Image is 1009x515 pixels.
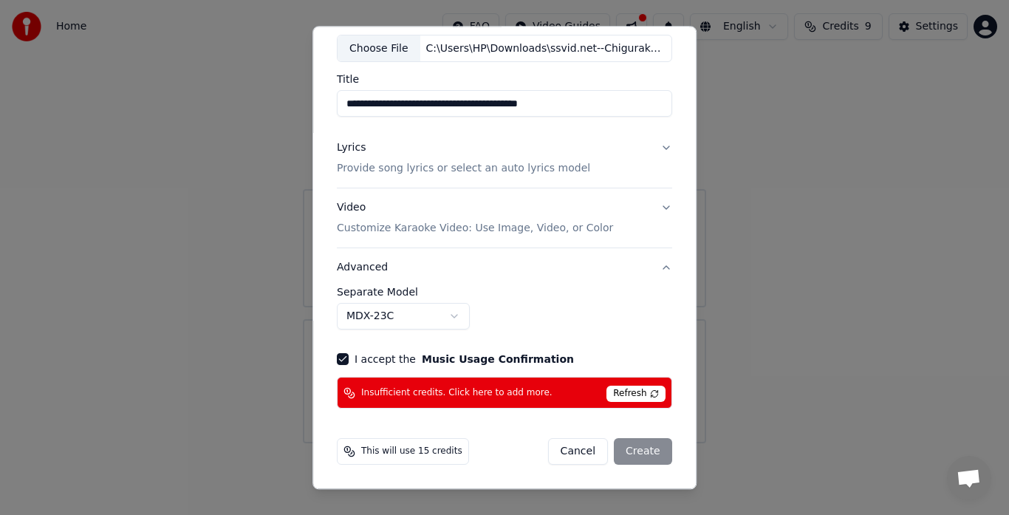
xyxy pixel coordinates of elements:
[337,75,672,85] label: Title
[337,129,672,188] button: LyricsProvide song lyrics or select an auto lyrics model
[337,287,672,298] label: Separate Model
[337,222,613,236] p: Customize Karaoke Video: Use Image, Video, or Color
[337,249,672,287] button: Advanced
[422,355,574,365] button: I accept the
[548,439,608,465] button: Cancel
[337,141,366,156] div: Lyrics
[355,355,574,365] label: I accept the
[337,162,590,177] p: Provide song lyrics or select an auto lyrics model
[606,386,665,403] span: Refresh
[420,41,671,56] div: C:\Users\HP\Downloads\ssvid.net--Chiguraku-chatu-[PERSON_NAME]-song.mp3
[337,287,672,342] div: Advanced
[361,387,553,399] span: Insufficient credits. Click here to add more.
[361,446,462,458] span: This will use 15 credits
[337,201,613,236] div: Video
[337,189,672,248] button: VideoCustomize Karaoke Video: Use Image, Video, or Color
[338,35,420,62] div: Choose File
